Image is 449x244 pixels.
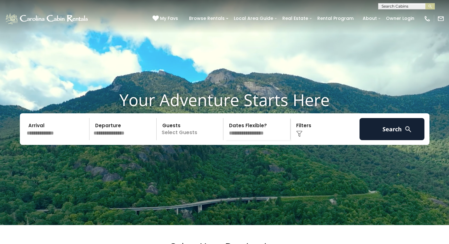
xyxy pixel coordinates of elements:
img: phone-regular-white.png [424,15,431,22]
img: search-regular-white.png [404,125,412,133]
h1: Your Adventure Starts Here [5,90,444,110]
a: Owner Login [383,14,417,23]
a: About [360,14,380,23]
img: mail-regular-white.png [437,15,444,22]
img: White-1-1-2.png [5,12,90,25]
a: Rental Program [314,14,357,23]
button: Search [360,118,425,140]
p: Select Guests [158,118,223,140]
img: filter--v1.png [296,131,302,137]
a: My Favs [153,15,180,22]
a: Local Area Guide [231,14,276,23]
span: My Favs [160,15,178,22]
a: Real Estate [279,14,311,23]
a: Browse Rentals [186,14,228,23]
